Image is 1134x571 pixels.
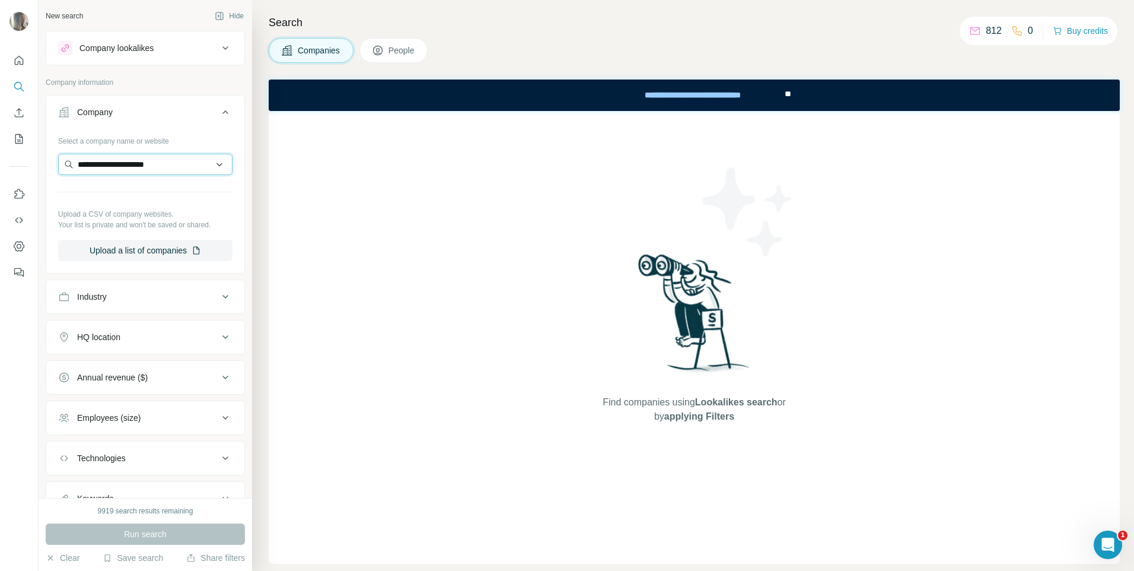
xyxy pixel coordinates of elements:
div: 9919 search results remaining [98,506,193,516]
button: Use Surfe API [9,210,28,231]
p: 0 [1028,24,1033,38]
div: HQ location [77,331,120,343]
button: Technologies [46,444,244,472]
button: My lists [9,128,28,150]
div: Industry [77,291,107,303]
button: Industry [46,283,244,311]
button: HQ location [46,323,244,351]
span: Lookalikes search [695,397,778,407]
div: New search [46,11,83,21]
button: Company lookalikes [46,34,244,62]
button: Hide [206,7,252,25]
span: 1 [1118,531,1127,540]
p: Upload a CSV of company websites. [58,209,232,220]
img: Surfe Illustration - Woman searching with binoculars [633,251,756,383]
div: Annual revenue ($) [77,372,148,383]
div: Company lookalikes [79,42,154,54]
button: Dashboard [9,236,28,257]
img: Surfe Illustration - Stars [695,158,801,265]
img: Avatar [9,12,28,31]
button: Employees (size) [46,404,244,432]
h4: Search [269,14,1120,31]
span: applying Filters [664,411,734,421]
button: Upload a list of companies [58,240,232,261]
button: Annual revenue ($) [46,363,244,392]
div: Employees (size) [77,412,141,424]
div: Company [77,106,113,118]
button: Enrich CSV [9,102,28,123]
p: Your list is private and won't be saved or shared. [58,220,232,230]
button: Keywords [46,484,244,513]
button: Quick start [9,50,28,71]
button: Company [46,98,244,131]
iframe: Intercom live chat [1094,531,1122,559]
p: Company information [46,77,245,88]
span: Find companies using or by [599,395,789,424]
div: Select a company name or website [58,131,232,147]
button: Share filters [186,552,245,564]
div: Technologies [77,452,126,464]
p: 812 [986,24,1002,38]
button: Clear [46,552,79,564]
button: Use Surfe on LinkedIn [9,183,28,205]
iframe: Banner [269,80,1120,111]
div: Keywords [77,493,113,505]
span: Companies [298,45,341,56]
button: Search [9,76,28,97]
span: People [388,45,416,56]
button: Buy credits [1053,23,1108,39]
button: Save search [103,552,163,564]
button: Feedback [9,262,28,283]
